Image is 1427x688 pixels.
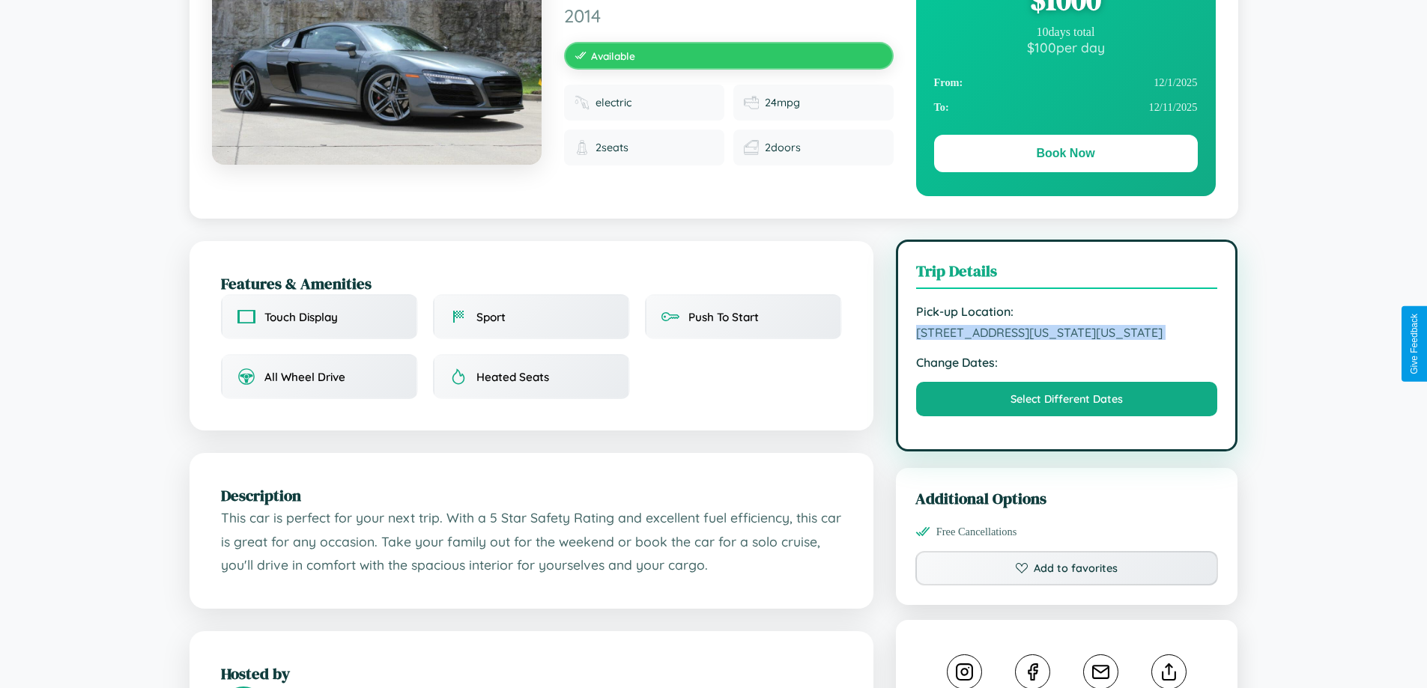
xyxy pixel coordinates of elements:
span: Heated Seats [476,370,549,384]
span: Sport [476,310,506,324]
strong: To: [934,101,949,114]
strong: From: [934,76,963,89]
p: This car is perfect for your next trip. With a 5 Star Safety Rating and excellent fuel efficiency... [221,506,842,577]
div: 10 days total [934,25,1198,39]
h2: Description [221,484,842,506]
button: Select Different Dates [916,382,1218,416]
span: Push To Start [688,310,759,324]
button: Book Now [934,135,1198,172]
span: 2 doors [765,141,801,154]
img: Seats [575,140,590,155]
span: [STREET_ADDRESS][US_STATE][US_STATE] [916,325,1218,340]
span: electric [596,96,631,109]
span: Free Cancellations [936,526,1017,538]
span: Available [591,49,635,62]
div: 12 / 1 / 2025 [934,70,1198,95]
img: Fuel type [575,95,590,110]
strong: Change Dates: [916,355,1218,370]
img: Fuel efficiency [744,95,759,110]
div: 12 / 11 / 2025 [934,95,1198,120]
h2: Hosted by [221,663,842,684]
div: Give Feedback [1409,314,1420,374]
img: Doors [744,140,759,155]
span: 2014 [564,4,894,27]
h3: Trip Details [916,260,1218,289]
h2: Features & Amenities [221,273,842,294]
span: All Wheel Drive [264,370,345,384]
span: 24 mpg [765,96,800,109]
strong: Pick-up Location: [916,304,1218,319]
h3: Additional Options [915,487,1219,509]
span: 2 seats [596,141,628,154]
span: Touch Display [264,310,338,324]
button: Add to favorites [915,551,1219,585]
div: $ 100 per day [934,39,1198,55]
